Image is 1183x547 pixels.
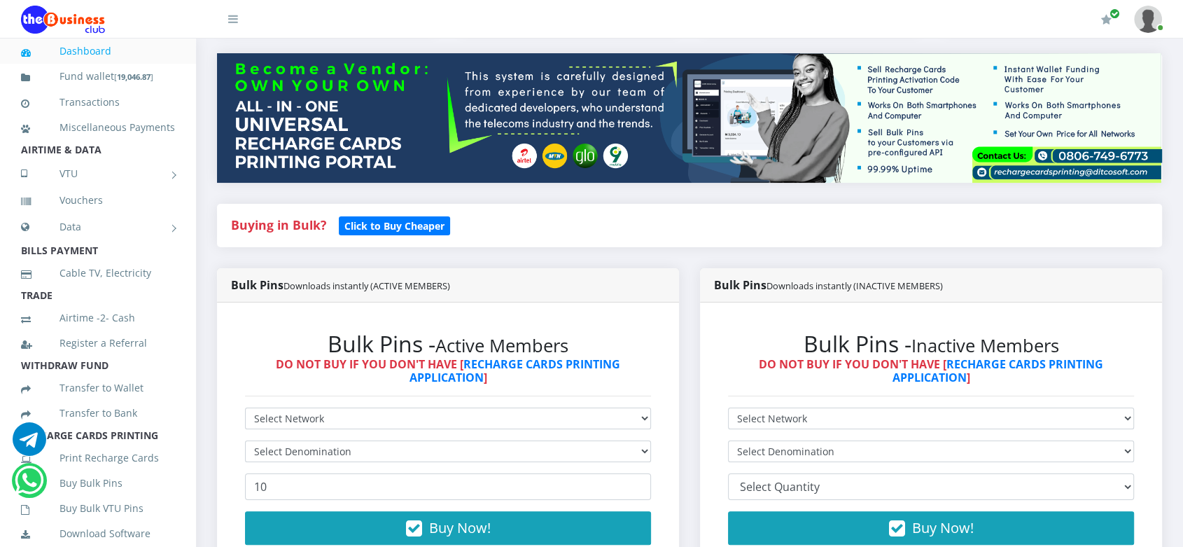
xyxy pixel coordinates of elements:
[21,397,175,429] a: Transfer to Bank
[21,86,175,118] a: Transactions
[245,331,651,357] h2: Bulk Pins -
[1109,8,1120,19] span: Renew/Upgrade Subscription
[714,277,943,293] strong: Bulk Pins
[912,518,974,537] span: Buy Now!
[245,511,651,545] button: Buy Now!
[21,156,175,191] a: VTU
[21,60,175,93] a: Fund wallet[19,046.87]
[21,372,175,404] a: Transfer to Wallet
[409,356,621,385] a: RECHARGE CARDS PRINTING APPLICATION
[344,219,444,233] b: Click to Buy Cheaper
[892,356,1104,385] a: RECHARGE CARDS PRINTING APPLICATION
[21,35,175,67] a: Dashboard
[21,184,175,216] a: Vouchers
[766,279,943,292] small: Downloads instantly (INACTIVE MEMBERS)
[728,331,1134,357] h2: Bulk Pins -
[117,71,150,82] b: 19,046.87
[21,111,175,144] a: Miscellaneous Payments
[21,302,175,334] a: Airtime -2- Cash
[245,473,651,500] input: Enter Quantity
[21,6,105,34] img: Logo
[339,216,450,233] a: Click to Buy Cheaper
[728,511,1134,545] button: Buy Now!
[435,333,568,358] small: Active Members
[15,474,43,497] a: Chat for support
[21,492,175,525] a: Buy Bulk VTU Pins
[276,356,620,385] strong: DO NOT BUY IF YOU DON'T HAVE [ ]
[759,356,1103,385] strong: DO NOT BUY IF YOU DON'T HAVE [ ]
[21,209,175,244] a: Data
[114,71,153,82] small: [ ]
[13,433,46,456] a: Chat for support
[283,279,450,292] small: Downloads instantly (ACTIVE MEMBERS)
[217,53,1162,183] img: multitenant_rcp.png
[21,327,175,359] a: Register a Referral
[231,216,326,233] strong: Buying in Bulk?
[21,467,175,499] a: Buy Bulk Pins
[21,257,175,289] a: Cable TV, Electricity
[911,333,1059,358] small: Inactive Members
[21,442,175,474] a: Print Recharge Cards
[429,518,491,537] span: Buy Now!
[1134,6,1162,33] img: User
[1101,14,1112,25] i: Renew/Upgrade Subscription
[231,277,450,293] strong: Bulk Pins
